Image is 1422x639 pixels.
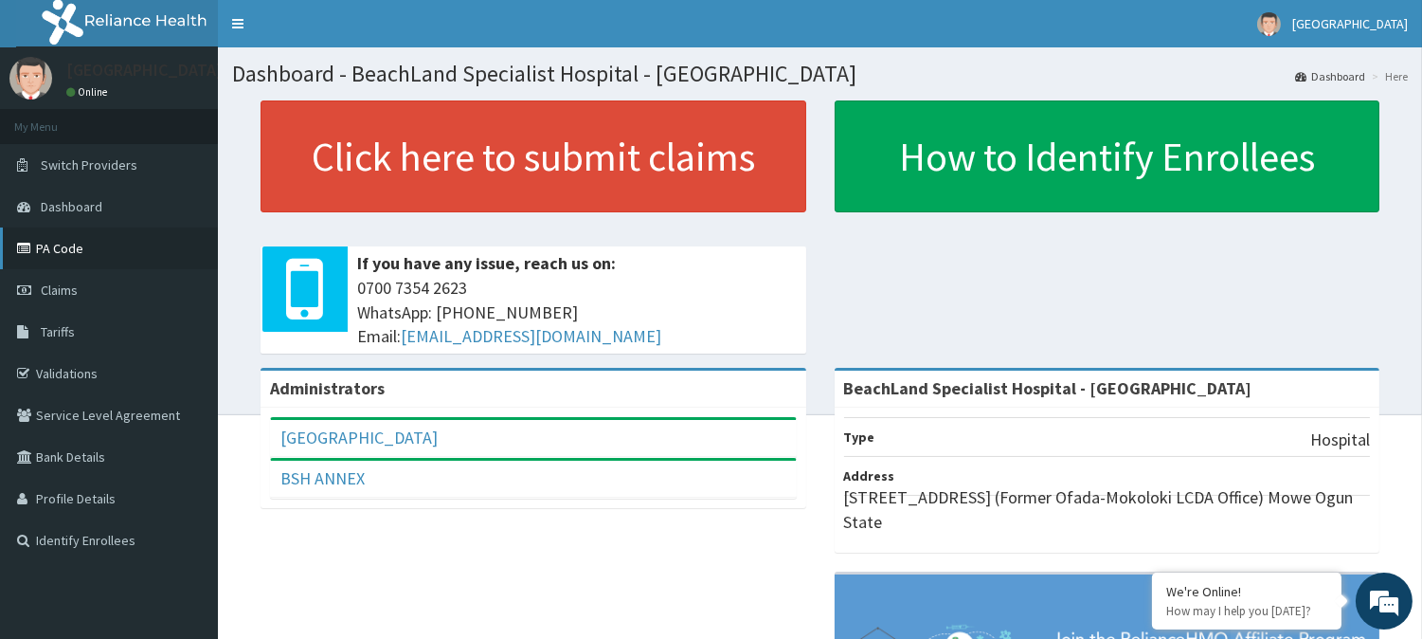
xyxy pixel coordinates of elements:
a: Online [66,85,112,99]
a: Dashboard [1295,68,1365,84]
p: Hospital [1310,428,1370,452]
span: Dashboard [41,198,102,215]
span: Switch Providers [41,156,137,173]
b: Address [844,467,895,484]
span: Claims [41,282,78,299]
a: [EMAIL_ADDRESS][DOMAIN_NAME] [401,325,661,347]
span: 0700 7354 2623 WhatsApp: [PHONE_NUMBER] Email: [357,276,797,349]
a: Click here to submit claims [261,100,806,212]
h1: Dashboard - BeachLand Specialist Hospital - [GEOGRAPHIC_DATA] [232,62,1408,86]
p: How may I help you today? [1166,603,1327,619]
strong: BeachLand Specialist Hospital - [GEOGRAPHIC_DATA] [844,377,1252,399]
img: User Image [9,57,52,100]
span: Tariffs [41,323,75,340]
a: [GEOGRAPHIC_DATA] [280,427,438,448]
img: User Image [1257,12,1281,36]
p: [GEOGRAPHIC_DATA] [66,62,223,79]
b: If you have any issue, reach us on: [357,252,616,274]
li: Here [1367,68,1408,84]
b: Administrators [270,377,385,399]
a: BSH ANNEX [280,467,365,489]
a: How to Identify Enrollees [835,100,1380,212]
span: [GEOGRAPHIC_DATA] [1292,15,1408,32]
p: [STREET_ADDRESS] (Former Ofada-Mokoloki LCDA Office) Mowe Ogun State [844,485,1371,534]
div: We're Online! [1166,583,1327,600]
b: Type [844,429,875,446]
